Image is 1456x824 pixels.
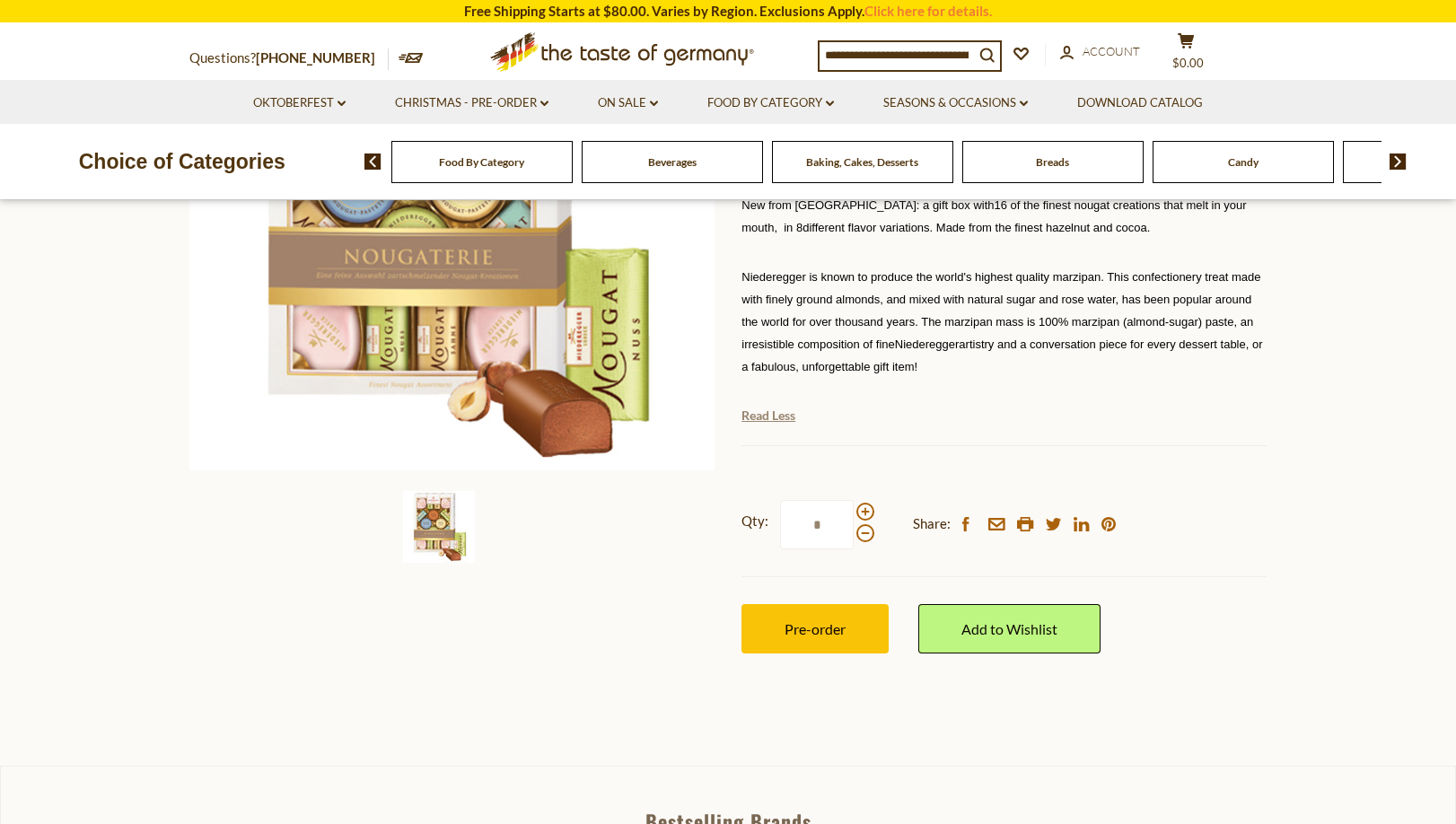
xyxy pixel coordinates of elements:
a: On Sale [598,93,658,113]
a: Food By Category [707,93,834,113]
span: New from [GEOGRAPHIC_DATA]: a gift box with [741,198,994,212]
img: Niederegger Nougat Praline Assortment [403,491,475,563]
a: Christmas - PRE-ORDER [395,93,548,113]
span: Niederegger [895,337,960,351]
a: [PHONE_NUMBER] [256,49,375,66]
span: $0.00 [1172,56,1204,70]
strong: Qty: [741,510,768,532]
button: $0.00 [1159,32,1213,77]
span: Niederegger is known to produce the world's highest quality marzipan. This confectionery treat ma... [741,270,1260,351]
a: Beverages [648,155,697,169]
a: Oktoberfest [253,93,346,113]
a: Read Less [741,407,795,425]
a: Candy [1228,155,1259,169]
button: Pre-order [741,604,889,653]
a: Breads [1036,155,1069,169]
a: Seasons & Occasions [883,93,1028,113]
span: Share: [913,513,951,535]
a: Download Catalog [1077,93,1203,113]
img: previous arrow [364,153,382,170]
a: Baking, Cakes, Desserts [806,155,918,169]
p: Questions? [189,47,389,70]
span: artistry and a conversation piece for every dessert table, or a fabulous, unforgettable gift item! [741,337,1262,373]
a: Account [1060,42,1140,62]
span: Pre-order [785,620,846,637]
span: different flavor variations. Made from the finest hazelnut and cocoa. [803,221,1150,234]
a: Food By Category [439,155,524,169]
input: Qty: [780,500,854,549]
a: Click here for details. [864,3,992,19]
img: next arrow [1390,153,1407,170]
a: Add to Wishlist [918,604,1101,653]
span: Account [1083,44,1140,58]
